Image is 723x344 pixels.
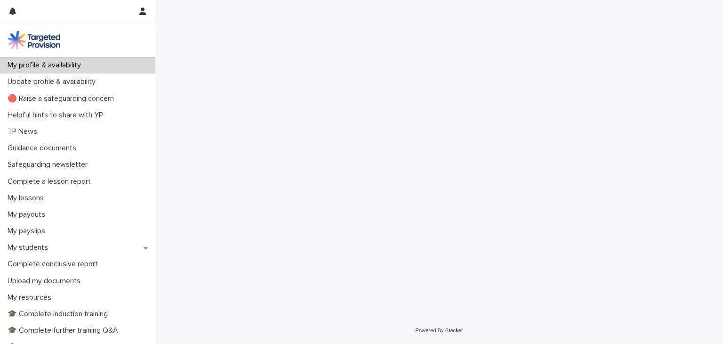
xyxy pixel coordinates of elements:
p: My payslips [4,227,53,236]
p: My lessons [4,194,51,203]
p: 🎓 Complete further training Q&A [4,326,126,335]
p: 🔴 Raise a safeguarding concern [4,94,121,103]
p: Helpful hints to share with YP [4,111,111,120]
p: Complete conclusive report [4,260,105,269]
p: My profile & availability [4,61,88,70]
p: My payouts [4,210,53,219]
img: M5nRWzHhSzIhMunXDL62 [8,31,60,49]
p: Upload my documents [4,277,88,286]
p: Safeguarding newsletter [4,160,95,169]
p: TP News [4,127,45,136]
p: My students [4,243,56,252]
a: Powered By Stacker [415,328,463,333]
p: 🎓 Complete induction training [4,310,115,319]
p: Update profile & availability [4,77,103,86]
p: Complete a lesson report [4,177,98,186]
p: Guidance documents [4,144,84,153]
p: My resources [4,293,59,302]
